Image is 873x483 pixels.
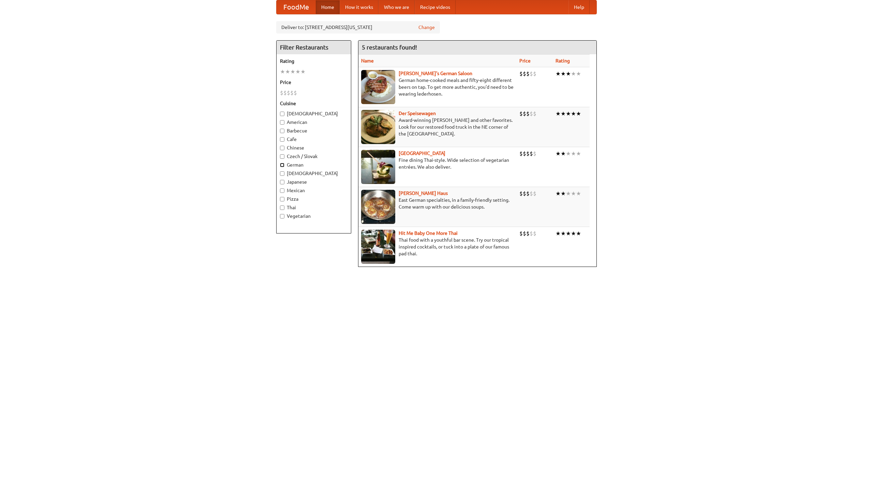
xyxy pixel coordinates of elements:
li: ★ [566,190,571,197]
img: kohlhaus.jpg [361,190,395,224]
li: ★ [571,230,576,237]
a: [PERSON_NAME]'s German Saloon [399,71,472,76]
input: Thai [280,205,284,210]
label: Cafe [280,136,347,143]
a: Change [418,24,435,31]
label: Japanese [280,179,347,185]
li: $ [523,70,526,77]
a: Help [568,0,590,14]
input: German [280,163,284,167]
input: Cafe [280,137,284,142]
li: $ [533,230,536,237]
a: Who we are [379,0,415,14]
img: babythai.jpg [361,230,395,264]
label: Czech / Slovak [280,153,347,160]
label: [DEMOGRAPHIC_DATA] [280,110,347,117]
div: Deliver to: [STREET_ADDRESS][US_STATE] [276,21,440,33]
input: Vegetarian [280,214,284,218]
li: ★ [576,230,581,237]
li: ★ [300,68,306,75]
img: satay.jpg [361,150,395,184]
li: ★ [571,190,576,197]
label: Barbecue [280,127,347,134]
label: Mexican [280,187,347,194]
a: Rating [556,58,570,63]
h5: Price [280,79,347,86]
a: Recipe videos [415,0,456,14]
li: $ [533,110,536,117]
b: Der Speisewagen [399,111,436,116]
li: $ [526,70,530,77]
li: $ [519,190,523,197]
li: ★ [556,150,561,157]
li: ★ [556,110,561,117]
li: ★ [561,70,566,77]
li: ★ [556,230,561,237]
li: ★ [295,68,300,75]
li: $ [294,89,297,97]
li: $ [523,190,526,197]
a: Home [316,0,340,14]
h5: Cuisine [280,100,347,107]
li: $ [523,230,526,237]
li: $ [290,89,294,97]
li: $ [533,70,536,77]
li: ★ [285,68,290,75]
a: [GEOGRAPHIC_DATA] [399,151,445,156]
p: Fine dining Thai-style. Wide selection of vegetarian entrées. We also deliver. [361,157,514,170]
label: American [280,119,347,126]
label: German [280,161,347,168]
img: esthers.jpg [361,70,395,104]
li: $ [519,230,523,237]
a: FoodMe [277,0,316,14]
li: $ [523,150,526,157]
li: $ [530,230,533,237]
input: Pizza [280,197,284,201]
a: Price [519,58,531,63]
li: ★ [576,190,581,197]
li: $ [280,89,283,97]
input: Barbecue [280,129,284,133]
li: $ [530,150,533,157]
li: ★ [576,110,581,117]
h5: Rating [280,58,347,65]
p: German home-cooked meals and fifty-eight different beers on tap. To get more authentic, you'd nee... [361,77,514,97]
p: Thai food with a youthful bar scene. Try our tropical inspired cocktails, or tuck into a plate of... [361,237,514,257]
input: [DEMOGRAPHIC_DATA] [280,171,284,176]
li: $ [526,110,530,117]
a: [PERSON_NAME] Haus [399,190,448,196]
img: speisewagen.jpg [361,110,395,144]
li: ★ [571,150,576,157]
li: $ [530,70,533,77]
li: ★ [561,230,566,237]
li: ★ [556,190,561,197]
li: $ [523,110,526,117]
ng-pluralize: 5 restaurants found! [362,44,417,51]
li: $ [526,190,530,197]
a: Hit Me Baby One More Thai [399,230,458,236]
li: ★ [561,150,566,157]
li: $ [283,89,287,97]
li: ★ [571,70,576,77]
label: Vegetarian [280,213,347,219]
li: ★ [290,68,295,75]
li: ★ [576,70,581,77]
h4: Filter Restaurants [277,41,351,54]
input: [DEMOGRAPHIC_DATA] [280,112,284,116]
li: $ [287,89,290,97]
input: Chinese [280,146,284,150]
li: $ [526,230,530,237]
li: ★ [556,70,561,77]
li: $ [530,110,533,117]
li: $ [519,150,523,157]
label: [DEMOGRAPHIC_DATA] [280,170,347,177]
a: Name [361,58,374,63]
li: ★ [566,70,571,77]
li: ★ [561,190,566,197]
li: ★ [280,68,285,75]
input: Mexican [280,188,284,193]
